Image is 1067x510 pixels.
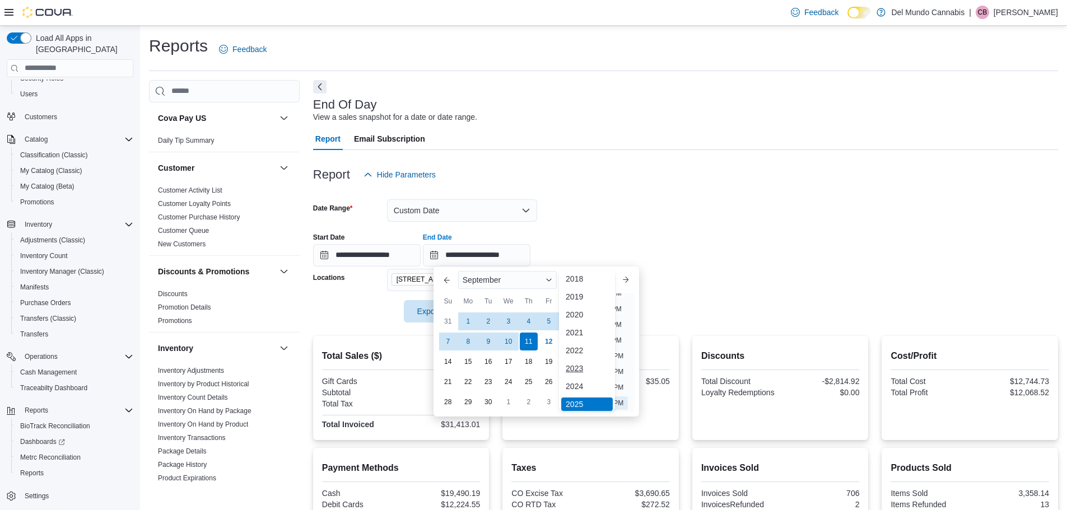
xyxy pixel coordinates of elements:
[500,312,518,330] div: day-3
[540,353,558,371] div: day-19
[16,180,79,193] a: My Catalog (Beta)
[158,393,228,402] span: Inventory Count Details
[459,312,477,330] div: day-1
[158,240,206,249] span: New Customers
[313,204,353,213] label: Date Range
[149,35,208,57] h1: Reports
[25,352,58,361] span: Operations
[322,377,399,386] div: Gift Cards
[540,333,558,350] div: day-12
[972,377,1049,386] div: $12,744.73
[20,251,68,260] span: Inventory Count
[158,343,193,354] h3: Inventory
[16,164,133,177] span: My Catalog (Classic)
[891,388,967,397] div: Total Profit
[313,168,350,181] h3: Report
[322,349,481,363] h2: Total Sales ($)
[782,377,859,386] div: -$2,814.92
[313,273,345,282] label: Locations
[20,283,49,292] span: Manifests
[593,489,670,498] div: $3,690.65
[158,213,240,222] span: Customer Purchase History
[25,135,48,144] span: Catalog
[520,393,538,411] div: day-2
[403,420,480,429] div: $31,413.01
[11,450,138,465] button: Metrc Reconciliation
[20,236,85,245] span: Adjustments (Classic)
[158,406,251,415] span: Inventory On Hand by Package
[561,290,613,303] div: 2019
[277,161,291,175] button: Customer
[315,128,341,150] span: Report
[149,134,300,152] div: Cova Pay US
[20,218,57,231] button: Inventory
[20,267,104,276] span: Inventory Manager (Classic)
[16,381,92,395] a: Traceabilty Dashboard
[158,162,275,174] button: Customer
[158,366,224,375] span: Inventory Adjustments
[16,381,133,395] span: Traceabilty Dashboard
[158,343,275,354] button: Inventory
[540,373,558,391] div: day-26
[16,195,59,209] a: Promotions
[158,367,224,375] a: Inventory Adjustments
[16,233,90,247] a: Adjustments (Classic)
[277,265,291,278] button: Discounts & Promotions
[11,326,138,342] button: Transfers
[16,312,81,325] a: Transfers (Classic)
[782,388,859,397] div: $0.00
[158,290,188,298] a: Discounts
[322,399,399,408] div: Total Tax
[500,333,518,350] div: day-10
[158,240,206,248] a: New Customers
[20,90,38,99] span: Users
[479,312,497,330] div: day-2
[458,271,557,289] div: Button. Open the month selector. September is currently selected.
[25,220,52,229] span: Inventory
[540,312,558,330] div: day-5
[11,194,138,210] button: Promotions
[20,350,133,363] span: Operations
[2,132,138,147] button: Catalog
[277,341,291,355] button: Inventory
[322,420,374,429] strong: Total Invoiced
[313,98,377,111] h3: End Of Day
[16,451,85,464] a: Metrc Reconciliation
[2,217,138,232] button: Inventory
[561,308,613,321] div: 2020
[20,218,133,231] span: Inventory
[20,133,133,146] span: Catalog
[16,327,133,341] span: Transfers
[158,113,275,124] button: Cova Pay US
[403,399,480,408] div: $6,599.76
[459,292,477,310] div: Mo
[16,366,133,379] span: Cash Management
[593,500,670,509] div: $272.52
[354,128,425,150] span: Email Subscription
[20,330,48,339] span: Transfers
[158,447,207,455] a: Package Details
[158,380,249,389] span: Inventory by Product Historical
[20,110,62,124] a: Customers
[11,232,138,248] button: Adjustments (Classic)
[540,292,558,310] div: Fr
[439,373,457,391] div: day-21
[20,110,133,124] span: Customers
[16,419,133,433] span: BioTrack Reconciliation
[11,163,138,179] button: My Catalog (Classic)
[11,465,138,481] button: Reports
[20,151,88,160] span: Classification (Classic)
[158,266,275,277] button: Discounts & Promotions
[500,292,518,310] div: We
[459,333,477,350] div: day-8
[11,434,138,450] a: Dashboards
[158,317,192,325] a: Promotions
[149,184,300,255] div: Customer
[561,380,613,393] div: 2024
[403,500,480,509] div: $12,224.55
[158,420,248,429] span: Inventory On Hand by Product
[16,265,109,278] a: Inventory Manager (Classic)
[459,373,477,391] div: day-22
[403,377,480,386] div: $0.00
[16,280,133,294] span: Manifests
